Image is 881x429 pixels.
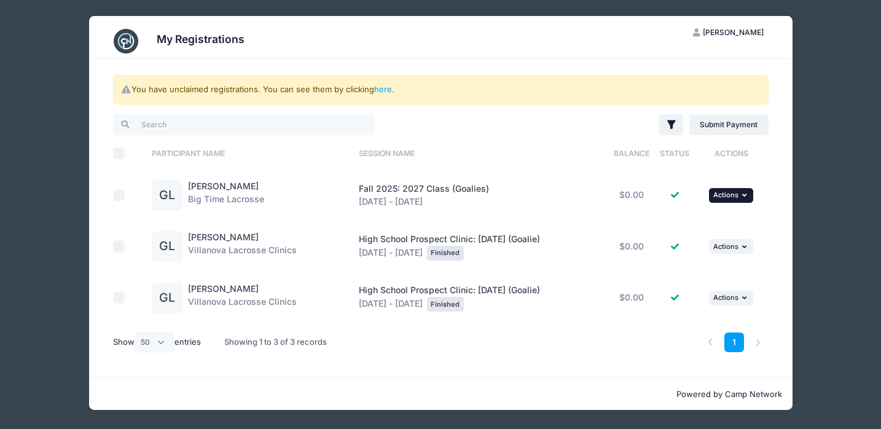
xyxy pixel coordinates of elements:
div: GL [152,283,182,313]
a: 1 [724,333,745,353]
div: [DATE] - [DATE] [359,284,601,312]
th: Actions: activate to sort column ascending [694,137,769,170]
th: Select All [113,137,146,170]
div: [DATE] - [DATE] [359,233,601,261]
th: Participant Name: activate to sort column ascending [146,137,353,170]
div: GL [152,180,182,211]
div: Villanova Lacrosse Clinics [188,283,297,313]
a: [PERSON_NAME] [188,181,259,191]
span: Fall 2025: 2027 Class (Goalies) [359,183,489,194]
button: Actions [709,188,753,203]
td: $0.00 [607,272,655,323]
img: CampNetwork [114,29,138,53]
button: Actions [709,291,753,305]
span: [PERSON_NAME] [703,28,764,37]
th: Session Name: activate to sort column ascending [353,137,607,170]
div: Showing 1 to 3 of 3 records [224,328,327,356]
th: Status: activate to sort column ascending [656,137,694,170]
td: $0.00 [607,221,655,273]
p: Powered by Camp Network [99,388,783,401]
th: Balance: activate to sort column ascending [607,137,655,170]
label: Show entries [113,332,202,353]
button: Actions [709,239,753,254]
div: You have unclaimed registrations. You can see them by clicking . [113,75,769,104]
div: [DATE] - [DATE] [359,183,601,208]
h3: My Registrations [157,33,245,45]
a: GL [152,242,182,252]
span: Actions [713,293,738,302]
a: Submit Payment [689,114,769,135]
a: [PERSON_NAME] [188,232,259,242]
span: High School Prospect Clinic: [DATE] (Goalie) [359,285,540,295]
a: GL [152,191,182,201]
div: Finished [427,297,464,312]
div: Big Time Lacrosse [188,180,264,211]
td: $0.00 [607,170,655,221]
button: [PERSON_NAME] [683,22,775,43]
span: Actions [713,191,738,199]
a: GL [152,293,182,304]
input: Search [113,114,374,135]
div: Villanova Lacrosse Clinics [188,231,297,262]
select: Showentries [135,332,175,353]
span: High School Prospect Clinic: [DATE] (Goalie) [359,234,540,244]
div: GL [152,231,182,262]
span: Actions [713,242,738,251]
div: Finished [427,246,464,261]
a: [PERSON_NAME] [188,283,259,294]
a: here [374,84,392,94]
